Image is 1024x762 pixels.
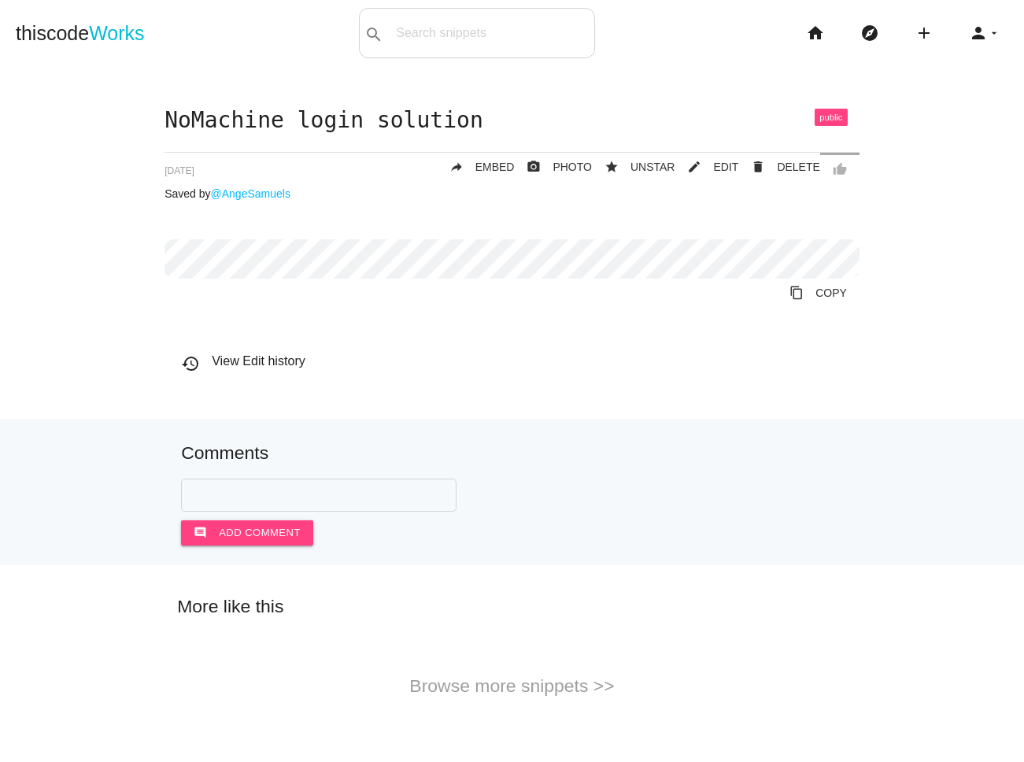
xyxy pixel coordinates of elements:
i: content_copy [789,279,804,307]
i: mode_edit [687,153,701,181]
i: search [364,9,383,60]
span: Works [89,22,144,44]
span: [DATE] [165,165,194,176]
p: Saved by [165,187,859,200]
span: UNSTAR [630,161,675,173]
h1: NoMachine login solution [165,109,859,133]
a: thiscodeWorks [16,8,145,58]
i: person [969,8,988,58]
span: EMBED [475,161,515,173]
h5: Comments [181,443,843,463]
button: search [360,9,388,57]
i: delete [751,153,765,181]
i: explore [860,8,879,58]
input: Search snippets [388,17,594,50]
i: add [915,8,933,58]
i: photo_camera [527,153,541,181]
i: reply [449,153,464,181]
span: EDIT [713,161,738,173]
button: starUNSTAR [592,153,675,181]
i: star [604,153,619,181]
a: replyEMBED [437,153,515,181]
span: DELETE [777,161,819,173]
h5: More like this [153,597,871,616]
span: PHOTO [553,161,592,173]
a: Delete Post [738,153,819,181]
i: home [806,8,825,58]
i: comment [194,520,207,546]
a: Copy to Clipboard [777,279,859,307]
a: mode_editEDIT [675,153,738,181]
a: photo_cameraPHOTO [514,153,592,181]
i: arrow_drop_down [988,8,1000,58]
a: @AngeSamuels [211,187,290,200]
h6: View Edit history [181,354,859,368]
button: commentAdd comment [181,520,313,546]
i: history [181,354,200,373]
